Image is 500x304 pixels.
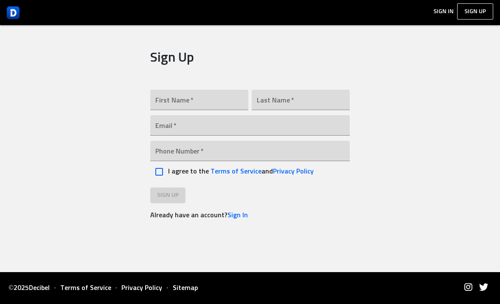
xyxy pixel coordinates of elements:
[117,284,166,291] a: Privacy Policy
[457,3,493,20] a: Sign up
[8,284,54,291] p: © 2025 Decibel
[228,212,248,219] a: Sign In
[7,6,20,19] img: Logo
[7,4,20,21] a: Logo
[150,141,350,161] input: Enter your phone number
[252,90,350,110] input: Smith
[273,168,314,175] a: Privacy Policy
[169,284,202,291] a: Sitemap
[150,210,248,220] p: Already have an account?
[430,3,457,22] a: Sign In
[211,168,261,175] a: Terms of Service
[150,115,350,136] input: ex. jsmith@example.com
[150,90,248,110] input: John
[168,168,209,175] label: I agree to the
[56,284,115,291] a: Terms of Service
[150,112,350,203] div: and
[150,50,350,66] h2: Sign Up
